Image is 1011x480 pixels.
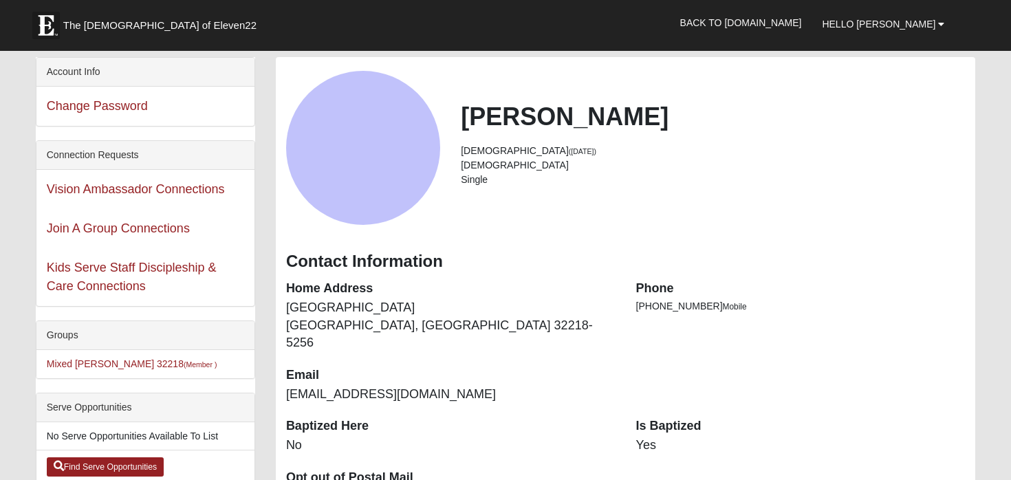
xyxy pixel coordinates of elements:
[286,280,616,298] dt: Home Address
[723,302,747,312] span: Mobile
[812,7,955,41] a: Hello [PERSON_NAME]
[47,99,148,113] a: Change Password
[36,141,254,170] div: Connection Requests
[36,393,254,422] div: Serve Opportunities
[461,158,965,173] li: [DEMOGRAPHIC_DATA]
[636,417,966,435] dt: Is Baptized
[47,261,217,293] a: Kids Serve Staff Discipleship & Care Connections
[286,437,616,455] dd: No
[47,221,190,235] a: Join A Group Connections
[25,5,301,39] a: The [DEMOGRAPHIC_DATA] of Eleven22
[47,358,217,369] a: Mixed [PERSON_NAME] 32218(Member )
[286,252,965,272] h3: Contact Information
[36,321,254,350] div: Groups
[569,147,596,155] small: ([DATE])
[36,58,254,87] div: Account Info
[286,71,440,225] a: View Fullsize Photo
[670,6,812,40] a: Back to [DOMAIN_NAME]
[822,19,935,30] span: Hello [PERSON_NAME]
[36,422,254,450] li: No Serve Opportunities Available To List
[286,386,616,404] dd: [EMAIL_ADDRESS][DOMAIN_NAME]
[47,457,164,477] a: Find Serve Opportunities
[47,182,225,196] a: Vision Ambassador Connections
[461,144,965,158] li: [DEMOGRAPHIC_DATA]
[286,299,616,352] dd: [GEOGRAPHIC_DATA] [GEOGRAPHIC_DATA], [GEOGRAPHIC_DATA] 32218-5256
[636,437,966,455] dd: Yes
[636,299,966,314] li: [PHONE_NUMBER]
[32,12,60,39] img: Eleven22 logo
[184,360,217,369] small: (Member )
[636,280,966,298] dt: Phone
[63,19,257,32] span: The [DEMOGRAPHIC_DATA] of Eleven22
[286,417,616,435] dt: Baptized Here
[461,173,965,187] li: Single
[286,367,616,384] dt: Email
[461,102,965,131] h2: [PERSON_NAME]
